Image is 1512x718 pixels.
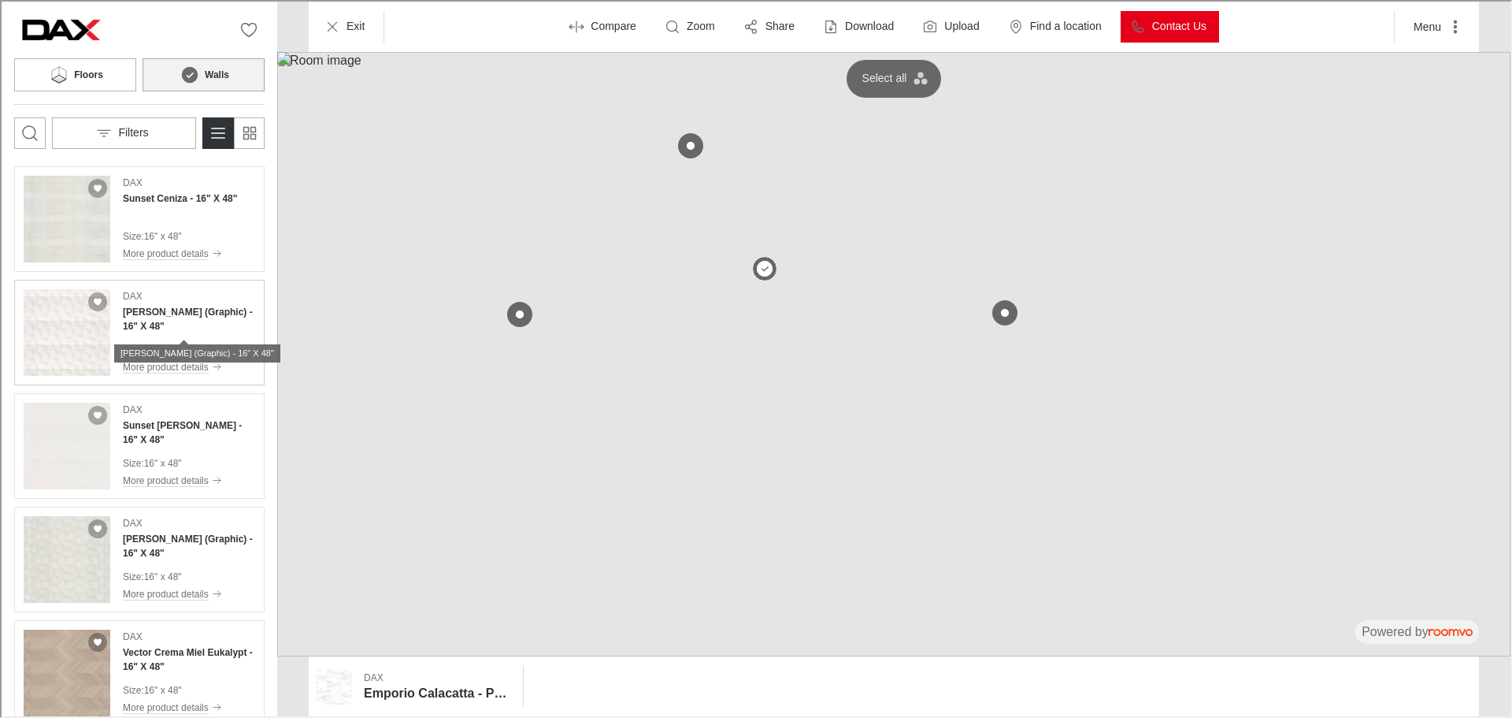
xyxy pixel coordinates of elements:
[13,392,263,497] div: See Sunset Blanco - 16" X 48" in the room
[121,472,207,486] p: More product details
[1399,9,1471,41] button: More actions
[121,586,207,600] p: More product details
[121,288,141,302] p: DAX
[22,628,109,715] img: Vector Crema Miel Eukalypt - 16" X 48". Link opens in a new window.
[13,116,44,147] button: Open search box
[362,669,382,683] p: DAX
[997,9,1113,41] button: Find a location
[121,568,143,582] p: Size :
[121,174,141,188] p: DAX
[13,165,263,270] div: See Sunset Ceniza - 16" X 48" in the room
[121,357,254,374] button: More product details
[1360,622,1471,639] p: Powered by
[121,682,143,696] p: Size :
[22,288,109,374] img: Arkan Blanco (Graphic) - 16" X 48". Link opens in a new window.
[314,667,350,703] img: Emporio Calacatta - Polish - 12" X 24"
[232,13,263,44] button: No favorites
[13,13,107,44] img: Logo representing DAX.
[121,417,254,445] h4: Sunset Blanco - 16" X 48"
[121,628,141,642] p: DAX
[851,65,934,90] button: Select all
[345,17,363,33] p: Exit
[87,631,106,650] button: Add Vector Crema Miel Eukalypt - 16" X 48" to favorites
[201,116,232,147] button: Switch to detail view
[589,17,635,33] p: Compare
[13,278,263,384] div: See Arkan Blanco (Graphic) - 16" X 48" in the room
[121,228,143,242] p: Size :
[203,66,228,80] h6: Walls
[276,50,1509,655] img: Room image
[121,190,235,204] h4: Sunset Ceniza - 16" X 48"
[843,17,892,33] p: Download
[22,174,109,261] img: Sunset Ceniza - 16" X 48". Link opens in a new window.
[121,245,207,259] p: More product details
[143,228,180,242] p: 16" x 48"
[812,9,905,41] button: Download
[22,515,109,601] img: Arkan Ceniza (Graphic) - 16" X 48". Link opens in a new window.
[121,515,141,529] p: DAX
[113,343,279,361] div: [PERSON_NAME] (Graphic) - 16" X 48"
[1427,627,1471,634] img: roomvo_wordmark.svg
[1151,17,1205,33] p: Contact Us
[13,13,107,44] a: Go to DAX's website.
[22,401,109,488] img: Sunset Blanco - 16" X 48". Link opens in a new window.
[558,9,647,41] button: Enter compare mode
[232,116,263,147] button: Switch to simple view
[1028,17,1100,33] p: Find a location
[201,116,263,147] div: Product List Mode Selector
[362,683,510,701] h6: Emporio Calacatta - Polish - 12" X 24"
[13,57,135,90] button: Floors
[87,177,106,196] button: Add Sunset Ceniza - 16" X 48" to favorites
[143,568,180,582] p: 16" x 48"
[1360,622,1471,639] div: The visualizer is powered by Roomvo.
[121,584,254,601] button: More product details
[313,9,376,41] button: Exit
[685,17,713,33] p: Zoom
[87,518,106,537] button: Add Arkan Ceniza (Graphic) - 16" X 48" to favorites
[121,303,254,332] h4: Arkan Blanco (Graphic) - 16" X 48"
[654,9,726,41] button: Zoom room image
[143,455,180,469] p: 16" x 48"
[121,401,141,415] p: DAX
[121,455,143,469] p: Size :
[121,644,254,672] h4: Vector Crema Miel Eukalypt - 16" X 48"
[764,17,793,33] p: Share
[121,471,254,488] button: More product details
[141,57,263,90] button: Walls
[121,698,254,715] button: More product details
[121,530,254,559] h4: Arkan Ceniza (Graphic) - 16" X 48"
[943,17,977,33] label: Upload
[1119,9,1217,41] button: Contact Us
[117,124,146,140] p: Filters
[72,66,102,80] h6: Floors
[358,666,515,704] button: Show details for Emporio Calacatta - Polish - 12" X 24"
[87,404,106,423] button: Add Sunset Blanco - 16" X 48" to favorites
[121,244,235,261] button: More product details
[13,505,263,611] div: See Arkan Ceniza (Graphic) - 16" X 48" in the room
[143,682,180,696] p: 16" x 48"
[50,116,195,147] button: Open the filters menu
[732,9,806,41] button: Share
[121,699,207,713] p: More product details
[911,9,990,41] button: Upload a picture of your room
[121,359,207,373] p: More product details
[861,69,906,85] p: Select all
[87,291,106,310] button: Add Arkan Blanco (Graphic) - 16" X 48" to favorites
